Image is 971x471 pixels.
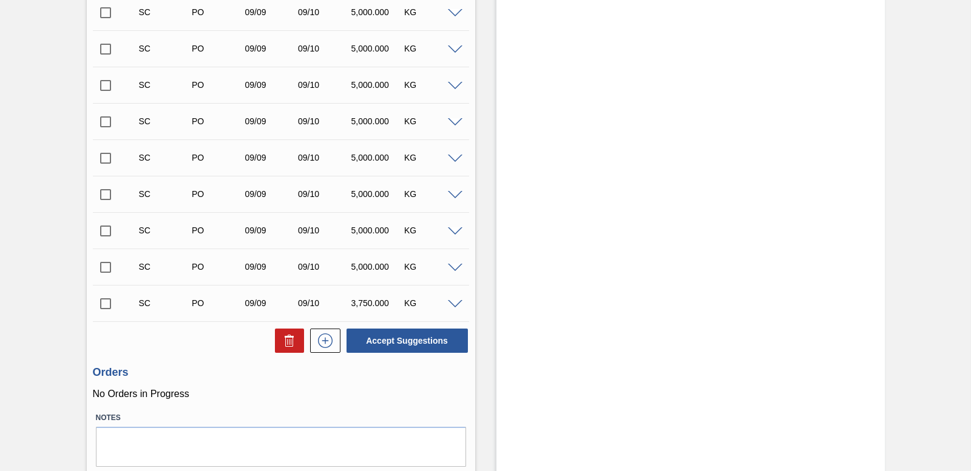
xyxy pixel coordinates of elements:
div: 5,000.000 [348,116,407,126]
div: 09/09/2025 [242,189,300,199]
div: 09/09/2025 [242,80,300,90]
div: New suggestion [304,329,340,353]
div: Suggestion Created [136,262,194,272]
div: 09/09/2025 [242,7,300,17]
div: 09/09/2025 [242,262,300,272]
div: KG [401,262,459,272]
div: KG [401,153,459,162]
div: 09/10/2025 [295,262,353,272]
div: Suggestion Created [136,189,194,199]
div: 5,000.000 [348,225,407,235]
div: 09/10/2025 [295,298,353,308]
div: 5,000.000 [348,153,407,162]
div: 5,000.000 [348,80,407,90]
div: KG [401,80,459,90]
div: Purchase order [189,225,247,235]
div: Accept Suggestions [340,327,469,354]
div: Purchase order [189,116,247,126]
div: Suggestion Created [136,116,194,126]
div: 5,000.000 [348,7,407,17]
div: KG [401,189,459,199]
div: Suggestion Created [136,298,194,308]
div: Purchase order [189,44,247,53]
div: 5,000.000 [348,262,407,272]
div: 09/10/2025 [295,225,353,235]
div: 09/09/2025 [242,116,300,126]
div: 09/10/2025 [295,116,353,126]
div: Purchase order [189,80,247,90]
div: Delete Suggestions [269,329,304,353]
p: No Orders in Progress [93,389,469,399]
div: KG [401,225,459,235]
div: KG [401,116,459,126]
div: Purchase order [189,7,247,17]
div: 09/10/2025 [295,7,353,17]
div: Suggestion Created [136,44,194,53]
div: Purchase order [189,298,247,308]
div: 5,000.000 [348,189,407,199]
div: 09/09/2025 [242,225,300,235]
div: 5,000.000 [348,44,407,53]
div: 3,750.000 [348,298,407,308]
div: 09/10/2025 [295,44,353,53]
div: KG [401,298,459,308]
div: KG [401,7,459,17]
div: 09/09/2025 [242,298,300,308]
div: 09/10/2025 [295,80,353,90]
div: 09/09/2025 [242,44,300,53]
div: Suggestion Created [136,153,194,162]
div: Purchase order [189,262,247,272]
div: Suggestion Created [136,7,194,17]
div: Purchase order [189,153,247,162]
div: Suggestion Created [136,80,194,90]
div: KG [401,44,459,53]
div: 09/10/2025 [295,189,353,199]
h3: Orders [93,366,469,379]
div: Purchase order [189,189,247,199]
div: 09/09/2025 [242,153,300,162]
button: Accept Suggestions [347,329,468,353]
div: 09/10/2025 [295,153,353,162]
div: Suggestion Created [136,225,194,235]
label: Notes [96,409,466,427]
